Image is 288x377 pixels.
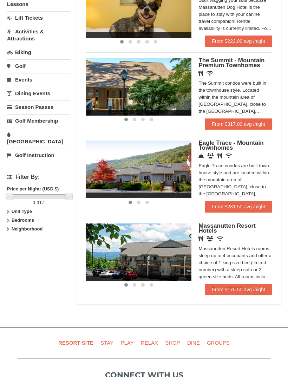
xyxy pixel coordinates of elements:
[12,209,32,214] strong: Unit Type
[162,335,183,351] a: Shop
[7,174,70,180] h4: Filter By:
[7,59,70,72] a: Golf
[12,226,43,232] strong: Neighborhood
[37,200,44,205] span: 317
[205,284,272,295] a: From $176.50 avg /night
[7,46,70,59] a: Biking
[204,335,233,351] a: Groups
[217,236,223,241] i: Wireless Internet (free)
[7,73,70,86] a: Events
[207,236,213,241] i: Banquet Facilities
[217,153,222,158] i: Restaurant
[12,217,34,223] strong: Bedrooms
[198,162,272,197] div: Eagle Trace condos are built town-house style and are located within the mountain area of [GEOGRA...
[7,100,70,113] a: Season Passes
[7,114,70,127] a: Golf Membership
[198,153,204,158] i: Concierge Desk
[7,128,70,148] a: [GEOGRAPHIC_DATA]
[205,201,272,212] a: From $231.50 avg /night
[98,335,116,351] a: Stay
[118,335,136,351] a: Play
[55,335,96,351] a: Resort Site
[7,199,70,206] label: -
[198,222,255,234] span: Massanutten Resort Hotels
[7,11,70,24] a: Lift Tickets
[7,25,70,45] a: Activities & Attractions
[7,87,70,100] a: Dining Events
[198,57,264,69] span: The Summit - Mountain Premium Townhomes
[184,335,203,351] a: Dine
[207,71,213,76] i: Wireless Internet (free)
[138,335,161,351] a: Relax
[205,118,272,130] a: From $317.00 avg /night
[7,186,59,191] strong: Price per Night: (USD $)
[205,35,272,47] a: From $222.00 avg /night
[198,139,263,151] span: Eagle Trace - Mountain Townhomes
[33,200,35,205] span: 0
[207,153,214,158] i: Conference Facilities
[225,153,232,158] i: Wireless Internet (free)
[198,236,203,241] i: Restaurant
[198,71,203,76] i: Restaurant
[7,149,70,162] a: Golf Instruction
[198,80,272,115] div: The Summit condos were built in the townhouse style. Located within the mountain area of [GEOGRAP...
[198,245,272,280] div: Massanutten Resort Hotels rooms sleep up to 4 occupants and offer a choice of 1 king size bed (li...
